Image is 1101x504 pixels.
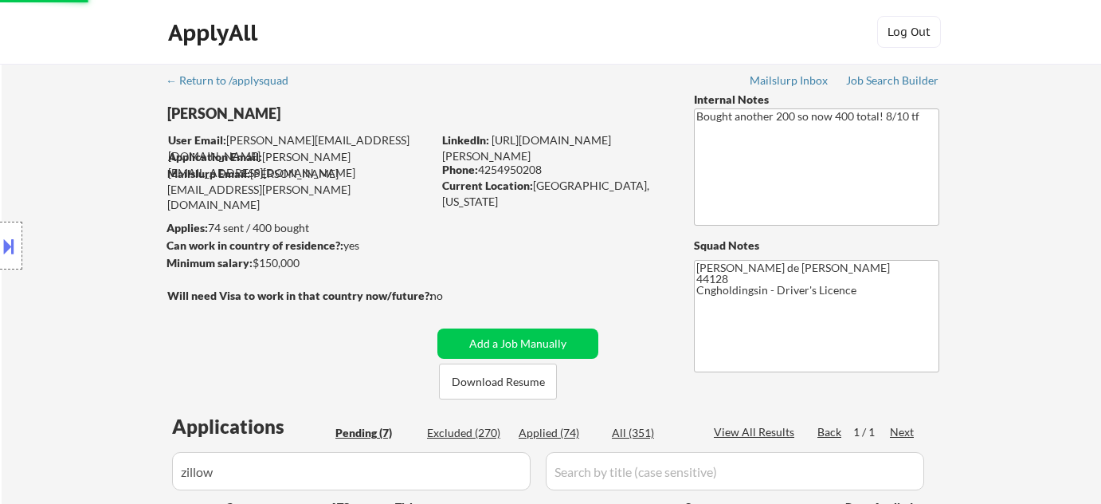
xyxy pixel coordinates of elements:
[168,19,262,46] div: ApplyAll
[877,16,941,48] button: Log Out
[890,424,915,440] div: Next
[442,178,668,209] div: [GEOGRAPHIC_DATA], [US_STATE]
[167,166,432,213] div: [PERSON_NAME][EMAIL_ADDRESS][PERSON_NAME][DOMAIN_NAME]
[546,452,924,490] input: Search by title (case sensitive)
[846,75,939,86] div: Job Search Builder
[166,75,304,86] div: ← Return to /applysquad
[167,104,495,124] div: [PERSON_NAME]
[714,424,799,440] div: View All Results
[442,162,668,178] div: 4254950208
[168,132,432,163] div: [PERSON_NAME][EMAIL_ADDRESS][DOMAIN_NAME]
[168,149,432,180] div: [PERSON_NAME][EMAIL_ADDRESS][DOMAIN_NAME]
[172,417,330,436] div: Applications
[439,364,557,400] button: Download Resume
[750,74,829,90] a: Mailslurp Inbox
[167,255,432,271] div: $150,000
[437,329,598,359] button: Add a Job Manually
[519,425,598,441] div: Applied (74)
[427,425,507,441] div: Excluded (270)
[694,238,939,254] div: Squad Notes
[166,74,304,90] a: ← Return to /applysquad
[167,220,432,236] div: 74 sent / 400 bought
[442,133,489,147] strong: LinkedIn:
[167,289,433,302] strong: Will need Visa to work in that country now/future?:
[430,288,476,304] div: no
[335,425,415,441] div: Pending (7)
[172,452,531,490] input: Search by company (case sensitive)
[694,92,939,108] div: Internal Notes
[442,163,478,176] strong: Phone:
[750,75,829,86] div: Mailslurp Inbox
[442,179,533,192] strong: Current Location:
[817,424,843,440] div: Back
[853,424,890,440] div: 1 / 1
[846,74,939,90] a: Job Search Builder
[442,133,611,163] a: [URL][DOMAIN_NAME][PERSON_NAME]
[612,425,692,441] div: All (351)
[167,238,427,254] div: yes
